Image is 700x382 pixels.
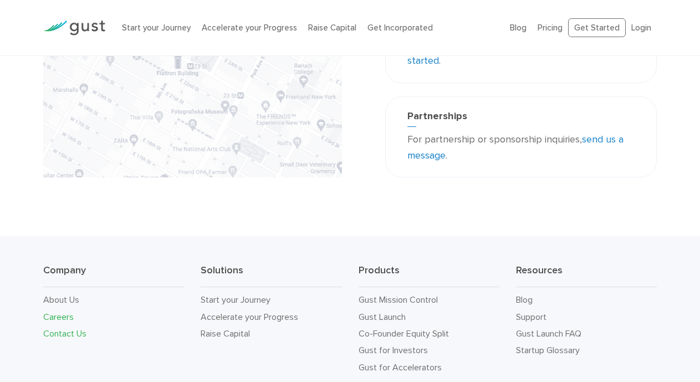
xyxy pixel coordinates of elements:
[43,312,74,322] a: Careers
[308,23,356,33] a: Raise Capital
[43,328,86,339] a: Contact Us
[568,18,626,38] a: Get Started
[201,294,270,305] a: Start your Journey
[367,23,433,33] a: Get Incorporated
[43,264,184,287] h3: Company
[407,110,635,127] h3: Partnerships
[201,328,250,339] a: Raise Capital
[631,23,651,33] a: Login
[516,312,546,322] a: Support
[43,21,105,35] img: Gust Logo
[407,132,635,164] p: For partnership or sponsorship inquiries, .
[516,294,533,305] a: Blog
[359,312,406,322] a: Gust Launch
[201,264,341,287] h3: Solutions
[510,23,527,33] a: Blog
[359,264,499,287] h3: Products
[201,312,298,322] a: Accelerate your Progress
[516,328,581,339] a: Gust Launch FAQ
[359,362,442,373] a: Gust for Accelerators
[359,328,449,339] a: Co-Founder Equity Split
[538,23,563,33] a: Pricing
[122,23,191,33] a: Start your Journey
[516,264,657,287] h3: Resources
[359,294,438,305] a: Gust Mission Control
[516,345,580,355] a: Startup Glossary
[202,23,297,33] a: Accelerate your Progress
[359,345,428,355] a: Gust for Investors
[407,134,624,161] a: send us a message
[43,294,79,305] a: About Us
